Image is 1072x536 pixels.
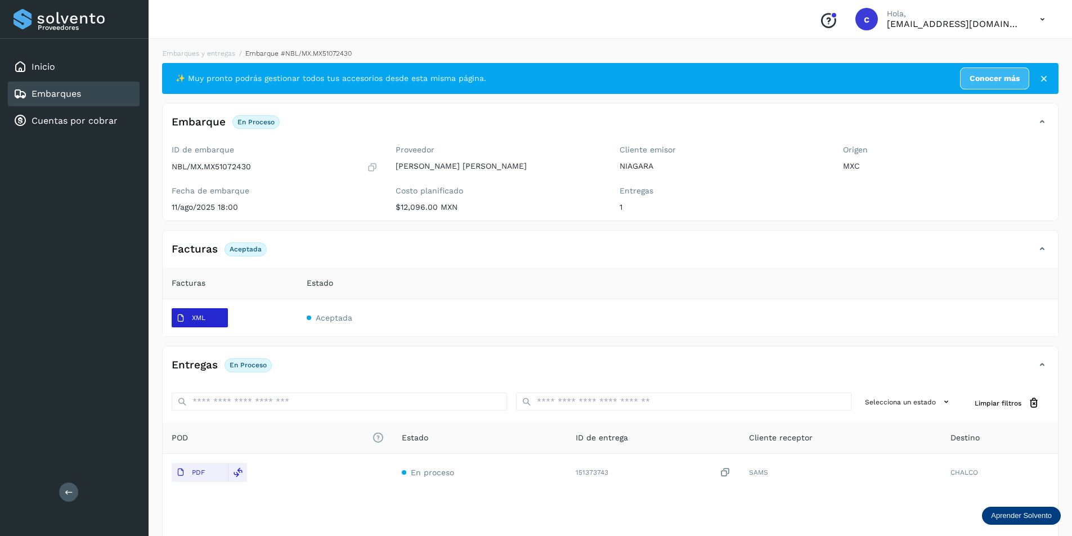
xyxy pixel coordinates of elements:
[172,162,251,172] p: NBL/MX.MX51072430
[172,116,226,129] h4: Embarque
[950,432,980,444] span: Destino
[172,202,378,212] p: 11/ago/2025 18:00
[230,361,267,369] p: En proceso
[172,432,384,444] span: POD
[245,49,352,57] span: Embarque #NBL/MX.MX51072430
[975,398,1021,408] span: Limpiar filtros
[230,245,262,253] p: Aceptada
[192,469,205,476] p: PDF
[887,19,1022,29] p: carlosvazqueztgc@gmail.com
[576,467,731,479] div: 151373743
[8,55,140,79] div: Inicio
[172,145,378,155] label: ID de embarque
[576,432,628,444] span: ID de entrega
[402,432,428,444] span: Estado
[749,432,813,444] span: Cliente receptor
[982,507,1061,525] div: Aprender Solvento
[941,454,1058,491] td: CHALCO
[620,186,826,196] label: Entregas
[396,202,602,212] p: $12,096.00 MXN
[163,355,1058,384] div: EntregasEn proceso
[411,468,454,477] span: En proceso
[172,359,218,372] h4: Entregas
[960,67,1029,89] a: Conocer más
[38,24,135,31] p: Proveedores
[396,161,602,171] p: [PERSON_NAME] [PERSON_NAME]
[8,82,140,106] div: Embarques
[163,112,1058,141] div: EmbarqueEn proceso
[396,186,602,196] label: Costo planificado
[176,73,486,84] span: ✨ Muy pronto podrás gestionar todos tus accesorios desde esta misma página.
[32,115,118,126] a: Cuentas por cobrar
[966,393,1049,413] button: Limpiar filtros
[228,463,247,482] div: Reemplazar POD
[172,308,228,327] button: XML
[32,88,81,99] a: Embarques
[163,240,1058,268] div: FacturasAceptada
[172,243,218,256] h4: Facturas
[843,145,1049,155] label: Origen
[237,118,275,126] p: En proceso
[991,511,1052,520] p: Aprender Solvento
[396,145,602,155] label: Proveedor
[172,463,228,482] button: PDF
[162,48,1058,58] nav: breadcrumb
[163,49,235,57] a: Embarques y entregas
[843,161,1049,171] p: MXC
[172,186,378,196] label: Fecha de embarque
[192,314,205,322] p: XML
[620,202,826,212] p: 1
[316,313,352,322] span: Aceptada
[740,454,941,491] td: SAMS
[172,277,205,289] span: Facturas
[32,61,55,72] a: Inicio
[887,9,1022,19] p: Hola,
[860,393,957,411] button: Selecciona un estado
[620,145,826,155] label: Cliente emisor
[307,277,333,289] span: Estado
[620,161,826,171] p: NIAGARA
[8,109,140,133] div: Cuentas por cobrar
